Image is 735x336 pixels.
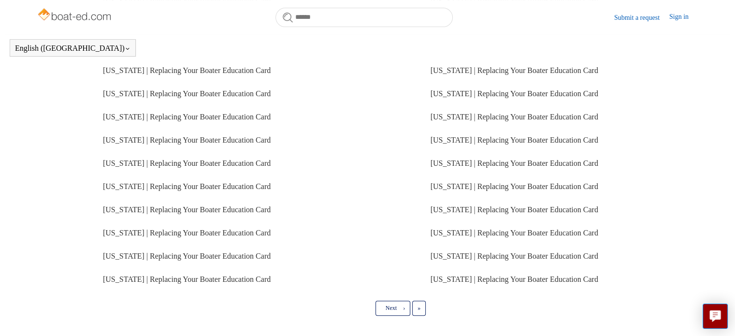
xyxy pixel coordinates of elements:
a: [US_STATE] | Replacing Your Boater Education Card [103,89,271,98]
a: Submit a request [614,13,669,23]
a: [US_STATE] | Replacing Your Boater Education Card [103,113,271,121]
a: [US_STATE] | Replacing Your Boater Education Card [431,182,598,190]
a: [US_STATE] | Replacing Your Boater Education Card [103,229,271,237]
img: Boat-Ed Help Center home page [37,6,114,25]
a: Next [375,301,410,315]
a: [US_STATE] | Replacing Your Boater Education Card [431,252,598,260]
a: [US_STATE] | Replacing Your Boater Education Card [431,89,598,98]
a: [US_STATE] | Replacing Your Boater Education Card [103,182,271,190]
a: [US_STATE] | Replacing Your Boater Education Card [103,66,271,74]
a: [US_STATE] | Replacing Your Boater Education Card [103,159,271,167]
a: [US_STATE] | Replacing Your Boater Education Card [431,113,598,121]
button: Live chat [703,304,728,329]
a: [US_STATE] | Replacing Your Boater Education Card [431,66,598,74]
a: [US_STATE] | Replacing Your Boater Education Card [431,205,598,214]
a: [US_STATE] | Replacing Your Boater Education Card [431,159,598,167]
span: Next [386,305,397,311]
a: [US_STATE] | Replacing Your Boater Education Card [103,275,271,283]
input: Search [275,8,453,27]
a: [US_STATE] | Replacing Your Boater Education Card [103,252,271,260]
span: › [403,305,405,311]
a: Sign in [669,12,698,23]
a: [US_STATE] | Replacing Your Boater Education Card [431,229,598,237]
span: » [418,305,420,311]
a: [US_STATE] | Replacing Your Boater Education Card [103,136,271,144]
button: English ([GEOGRAPHIC_DATA]) [15,44,130,53]
a: [US_STATE] | Replacing Your Boater Education Card [431,275,598,283]
a: [US_STATE] | Replacing Your Boater Education Card [431,136,598,144]
a: [US_STATE] | Replacing Your Boater Education Card [103,205,271,214]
